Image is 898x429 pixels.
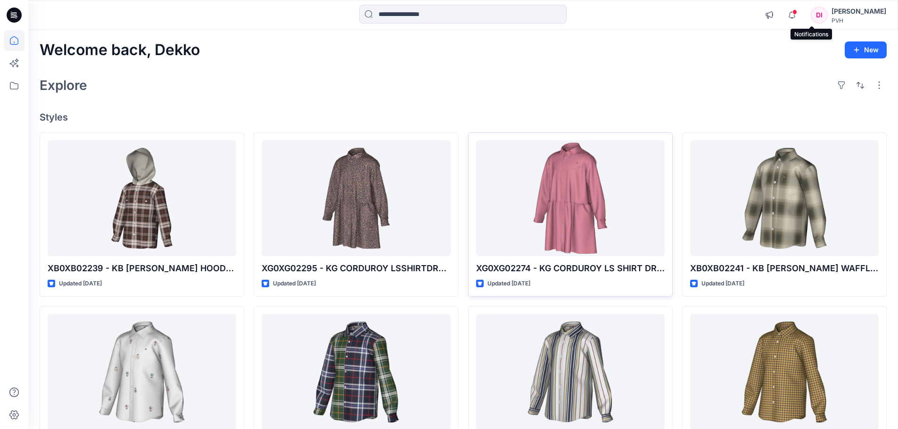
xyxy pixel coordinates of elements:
p: Updated [DATE] [59,279,102,289]
p: XB0XB02241 - KB [PERSON_NAME] WAFFLE CHECK SHIRT - PROTO - V01 [690,262,879,275]
a: XG0XG02274 - KG CORDUROY LS SHIRT DRESS - PROTO - V01 [476,140,665,257]
a: XB0XB02239 - KB WOLFF HOODED FLNNL OVERSHIRT - PROTO - V01 [48,140,236,257]
h2: Welcome back, Dekko [40,41,200,59]
div: DI [811,7,828,24]
div: [PERSON_NAME] [832,6,886,17]
p: XG0XG02295 - KG CORDUROY LSSHIRTDRESS PRINTED - PROTO - V01 [262,262,450,275]
p: Updated [DATE] [487,279,530,289]
h2: Explore [40,78,87,93]
a: XG0XG02295 - KG CORDUROY LSSHIRTDRESS PRINTED - PROTO - V01 [262,140,450,257]
h4: Styles [40,112,887,123]
div: PVH [832,17,886,24]
p: Updated [DATE] [273,279,316,289]
a: XB0XB02241 - KB LS SAINZ WAFFLE CHECK SHIRT - PROTO - V01 [690,140,879,257]
p: Updated [DATE] [701,279,744,289]
button: New [845,41,887,58]
p: XB0XB02239 - KB [PERSON_NAME] HOODED FLNNL OVERSHIRT - PROTO - V01 [48,262,236,275]
p: XG0XG02274 - KG CORDUROY LS SHIRT DRESS - PROTO - V01 [476,262,665,275]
